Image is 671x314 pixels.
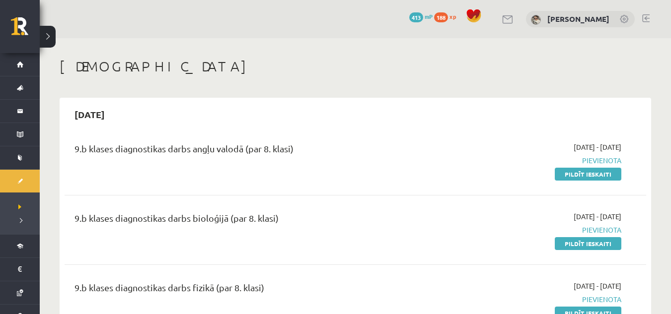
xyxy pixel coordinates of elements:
div: 9.b klases diagnostikas darbs bioloģijā (par 8. klasi) [75,211,434,230]
div: 9.b klases diagnostikas darbs angļu valodā (par 8. klasi) [75,142,434,160]
a: Pildīt ieskaiti [555,237,621,250]
a: 413 mP [409,12,433,20]
img: Marija Tjarve [531,15,541,25]
span: xp [449,12,456,20]
span: [DATE] - [DATE] [574,281,621,291]
a: Rīgas 1. Tālmācības vidusskola [11,17,40,42]
a: Pildīt ieskaiti [555,168,621,181]
span: 188 [434,12,448,22]
span: 413 [409,12,423,22]
h2: [DATE] [65,103,115,126]
a: [PERSON_NAME] [547,14,609,24]
span: Pievienota [449,294,621,305]
div: 9.b klases diagnostikas darbs fizikā (par 8. klasi) [75,281,434,299]
span: [DATE] - [DATE] [574,142,621,152]
span: mP [425,12,433,20]
span: [DATE] - [DATE] [574,211,621,222]
h1: [DEMOGRAPHIC_DATA] [60,58,651,75]
span: Pievienota [449,225,621,235]
a: 188 xp [434,12,461,20]
span: Pievienota [449,155,621,166]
